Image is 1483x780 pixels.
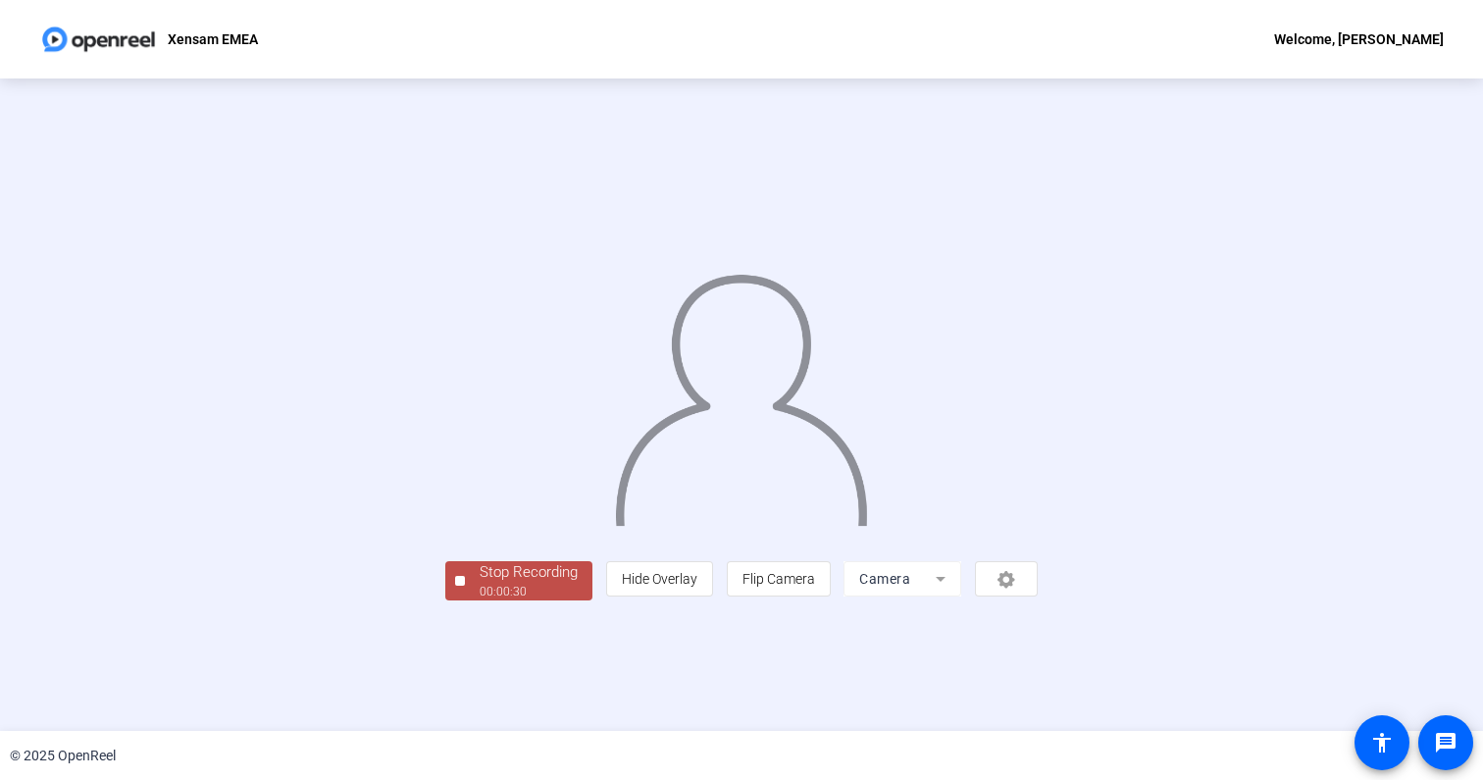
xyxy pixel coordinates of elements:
img: OpenReel logo [39,20,158,59]
span: Flip Camera [742,571,815,587]
img: overlay [613,259,869,526]
mat-icon: accessibility [1370,731,1394,754]
div: Welcome, [PERSON_NAME] [1274,27,1444,51]
button: Stop Recording00:00:30 [445,561,592,601]
button: Flip Camera [727,561,831,597]
p: Xensam EMEA [168,27,258,51]
div: Stop Recording [480,561,578,584]
div: 00:00:30 [480,583,578,600]
button: Hide Overlay [606,561,713,597]
mat-icon: message [1434,731,1457,754]
div: © 2025 OpenReel [10,746,116,766]
span: Hide Overlay [622,571,697,587]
